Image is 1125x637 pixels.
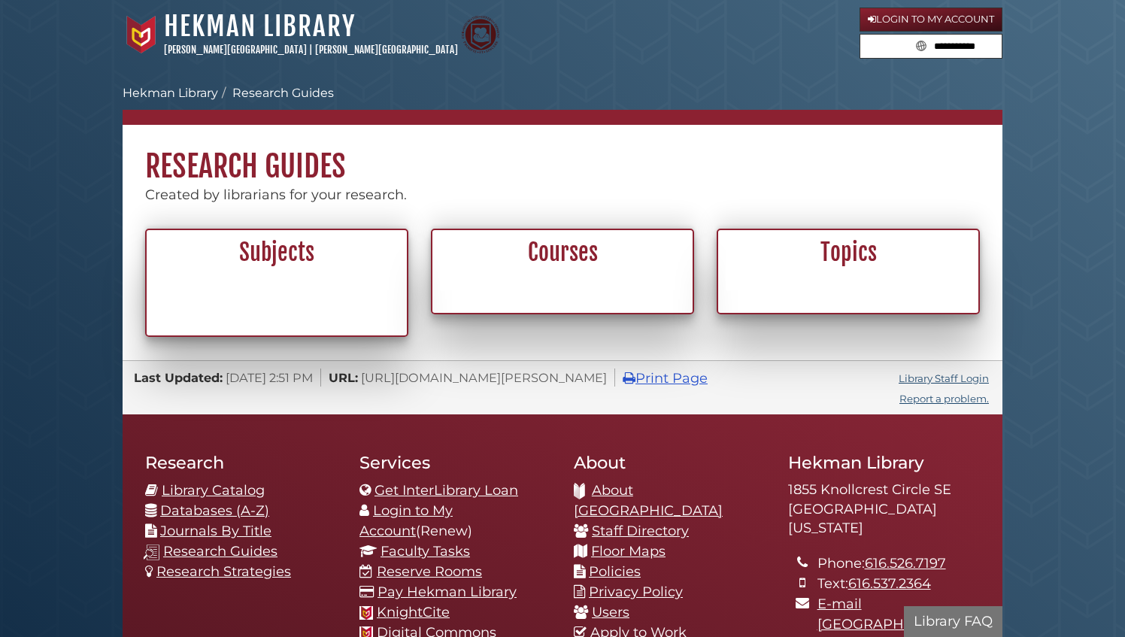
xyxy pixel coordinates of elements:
[145,452,337,473] h2: Research
[160,523,271,539] a: Journals By Title
[359,502,453,539] a: Login to My Account
[381,543,470,560] a: Faculty Tasks
[359,452,551,473] h2: Services
[123,86,218,100] a: Hekman Library
[145,187,407,203] span: Created by librarians for your research.
[377,604,450,620] a: KnightCite
[359,501,551,541] li: (Renew)
[574,482,723,519] a: About [GEOGRAPHIC_DATA]
[164,44,307,56] a: [PERSON_NAME][GEOGRAPHIC_DATA]
[144,544,159,560] img: research-guides-icon-white_37x37.png
[623,370,708,387] a: Print Page
[156,563,291,580] a: Research Strategies
[377,563,482,580] a: Reserve Rooms
[361,370,607,385] span: [URL][DOMAIN_NAME][PERSON_NAME]
[623,372,635,385] i: Print Page
[315,44,458,56] a: [PERSON_NAME][GEOGRAPHIC_DATA]
[591,543,666,560] a: Floor Maps
[865,555,946,572] a: 616.526.7197
[911,35,931,55] button: Search
[162,482,265,499] a: Library Catalog
[160,502,269,519] a: Databases (A-Z)
[226,370,313,385] span: [DATE] 2:51 PM
[232,86,334,100] a: Research Guides
[899,393,989,405] a: Report a problem.
[817,554,980,574] li: Phone:
[329,370,358,385] span: URL:
[899,372,989,384] a: Library Staff Login
[848,575,931,592] a: 616.537.2364
[462,16,499,53] img: Calvin Theological Seminary
[123,125,1002,185] h1: Research Guides
[163,543,277,560] a: Research Guides
[164,10,356,43] a: Hekman Library
[817,596,966,632] a: E-mail [GEOGRAPHIC_DATA]
[788,481,980,538] address: 1855 Knollcrest Circle SE [GEOGRAPHIC_DATA][US_STATE]
[592,523,689,539] a: Staff Directory
[788,452,980,473] h2: Hekman Library
[860,34,1002,59] form: Search library guides, policies, and FAQs.
[441,238,684,267] h2: Courses
[904,606,1002,637] button: Library FAQ
[359,606,373,620] img: Calvin favicon logo
[155,238,399,267] h2: Subjects
[817,574,980,594] li: Text:
[134,370,223,385] span: Last Updated:
[726,238,970,267] h2: Topics
[589,584,683,600] a: Privacy Policy
[378,584,517,600] a: Pay Hekman Library
[589,563,641,580] a: Policies
[860,8,1002,32] a: Login to My Account
[309,44,313,56] span: |
[123,84,1002,125] nav: breadcrumb
[574,452,766,473] h2: About
[374,482,518,499] a: Get InterLibrary Loan
[592,604,629,620] a: Users
[123,16,160,53] img: Calvin University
